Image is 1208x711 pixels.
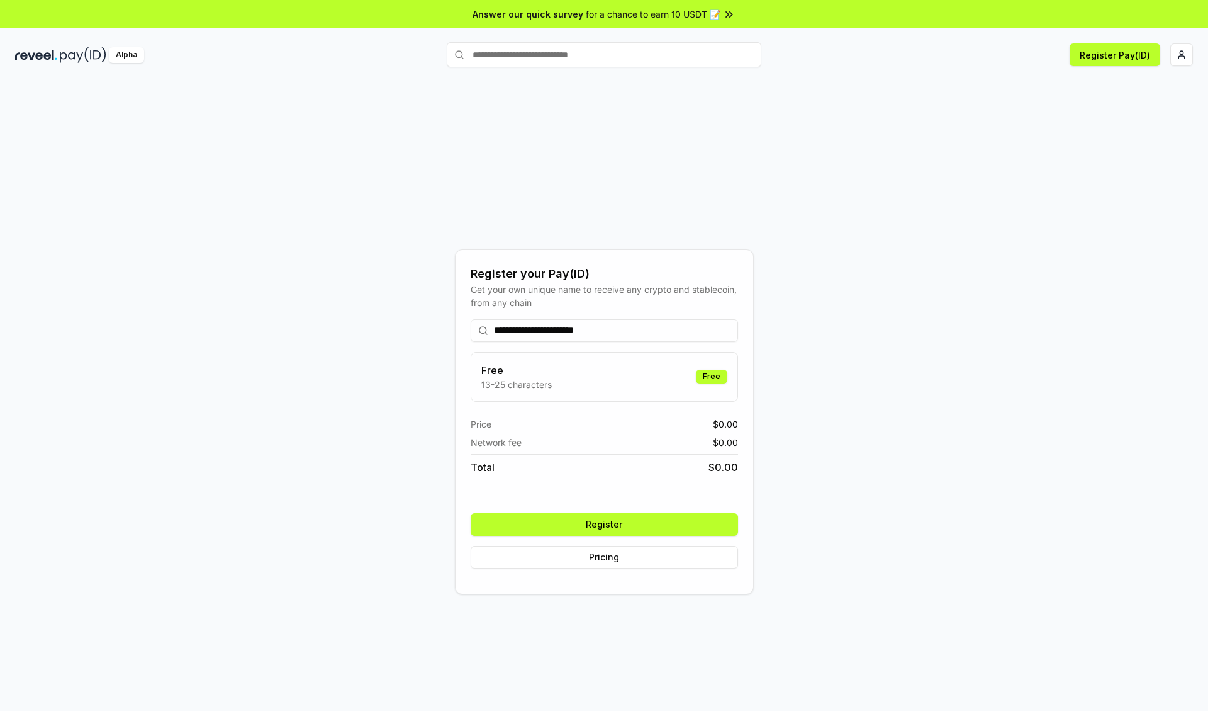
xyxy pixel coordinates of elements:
[473,8,583,21] span: Answer our quick survey
[471,546,738,569] button: Pricing
[471,513,738,536] button: Register
[15,47,57,63] img: reveel_dark
[713,418,738,431] span: $ 0.00
[708,460,738,475] span: $ 0.00
[109,47,144,63] div: Alpha
[481,378,552,391] p: 13-25 characters
[713,436,738,449] span: $ 0.00
[1070,43,1160,66] button: Register Pay(ID)
[696,370,727,384] div: Free
[471,265,738,283] div: Register your Pay(ID)
[471,283,738,309] div: Get your own unique name to receive any crypto and stablecoin, from any chain
[471,436,522,449] span: Network fee
[60,47,106,63] img: pay_id
[471,418,491,431] span: Price
[481,363,552,378] h3: Free
[471,460,495,475] span: Total
[586,8,720,21] span: for a chance to earn 10 USDT 📝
